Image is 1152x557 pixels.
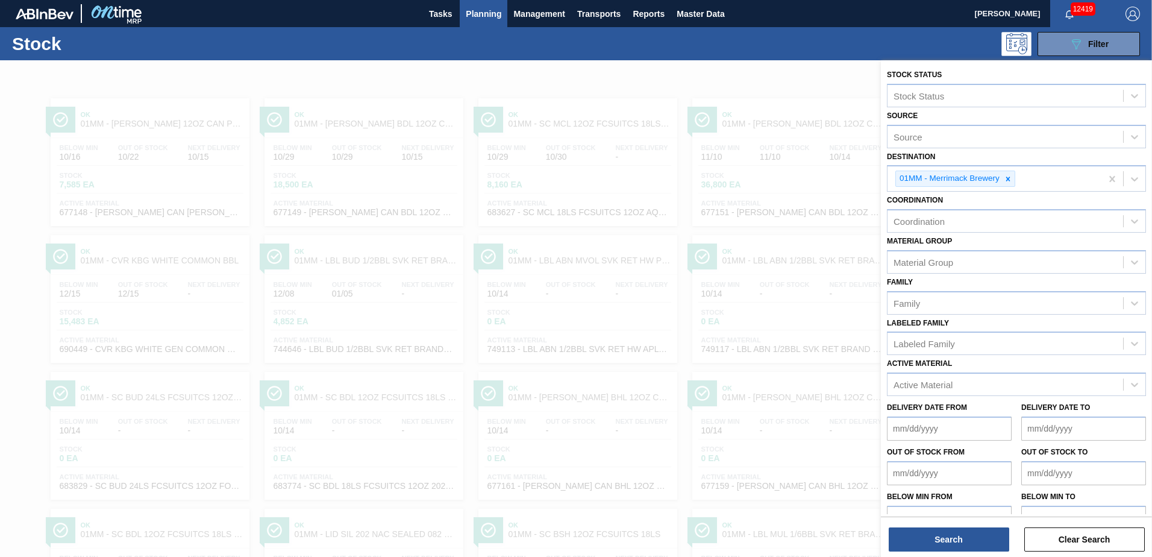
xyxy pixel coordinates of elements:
label: Coordination [887,196,943,204]
div: Stock Status [894,90,944,101]
div: Active Material [894,380,953,390]
span: Filter [1088,39,1109,49]
label: Material Group [887,237,952,245]
span: Planning [466,7,501,21]
div: Labeled Family [894,339,955,349]
h1: Stock [12,37,192,51]
input: mm/dd/yyyy [887,461,1012,485]
div: Programming: no user selected [1001,32,1031,56]
span: 12419 [1071,2,1095,16]
input: mm/dd/yyyy [887,417,1012,441]
div: Coordination [894,216,945,227]
div: Material Group [894,257,953,267]
input: mm/dd/yyyy [887,506,1012,530]
label: Active Material [887,359,952,368]
span: Transports [577,7,621,21]
label: Out of Stock to [1021,448,1088,456]
span: Tasks [427,7,454,21]
input: mm/dd/yyyy [1021,506,1146,530]
label: Below Min to [1021,492,1075,501]
label: Delivery Date from [887,403,967,412]
label: Family [887,278,913,286]
div: 01MM - Merrimack Brewery [896,171,1001,186]
div: Source [894,131,922,142]
span: Management [513,7,565,21]
label: Delivery Date to [1021,403,1090,412]
button: Filter [1038,32,1140,56]
span: Master Data [677,7,724,21]
input: mm/dd/yyyy [1021,417,1146,441]
img: TNhmsLtSVTkK8tSr43FrP2fwEKptu5GPRR3wAAAABJRU5ErkJggg== [16,8,74,19]
button: Notifications [1050,5,1089,22]
label: Stock Status [887,71,942,79]
input: mm/dd/yyyy [1021,461,1146,485]
span: Reports [633,7,665,21]
label: Out of Stock from [887,448,965,456]
label: Below Min from [887,492,953,501]
label: Source [887,112,918,120]
img: Logout [1125,7,1140,21]
label: Destination [887,153,935,161]
div: Family [894,298,920,308]
label: Labeled Family [887,319,949,327]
